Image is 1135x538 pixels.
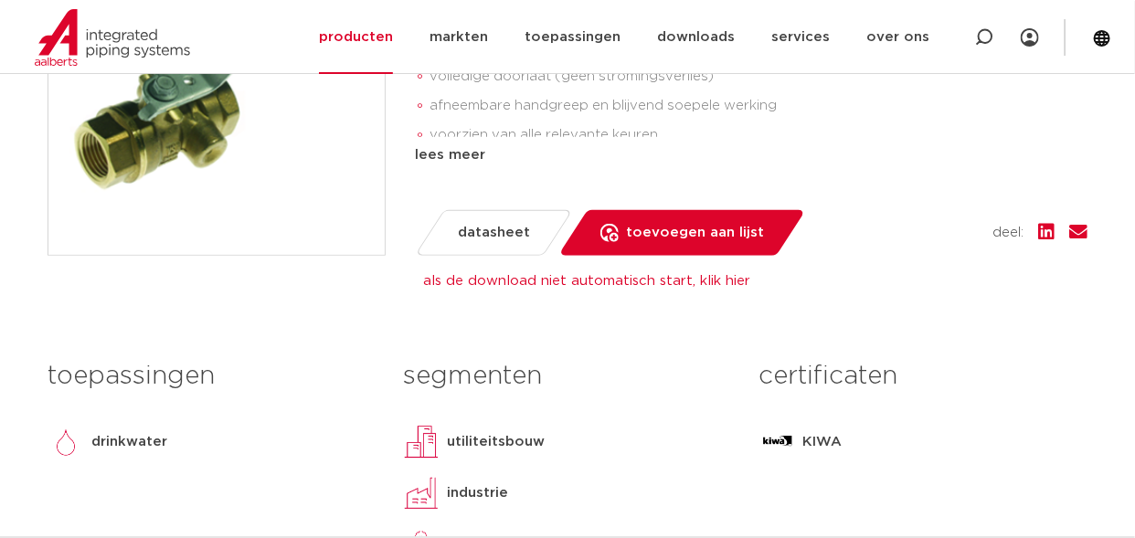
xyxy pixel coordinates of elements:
[992,222,1024,244] span: deel:
[759,358,1087,395] h3: certificaten
[458,218,530,248] span: datasheet
[415,144,1087,166] div: lees meer
[423,274,750,288] a: als de download niet automatisch start, klik hier
[430,121,1087,150] li: voorzien van alle relevante keuren
[403,475,440,512] img: industrie
[415,210,573,256] a: datasheet
[48,358,376,395] h3: toepassingen
[626,218,764,248] span: toevoegen aan lijst
[430,62,1087,91] li: volledige doorlaat (geen stromingsverlies)
[403,424,440,460] img: utiliteitsbouw
[759,424,796,460] img: KIWA
[91,431,167,453] p: drinkwater
[803,431,843,453] p: KIWA
[403,358,731,395] h3: segmenten
[48,424,84,460] img: drinkwater
[430,91,1087,121] li: afneembare handgreep en blijvend soepele werking
[447,431,545,453] p: utiliteitsbouw
[447,482,508,504] p: industrie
